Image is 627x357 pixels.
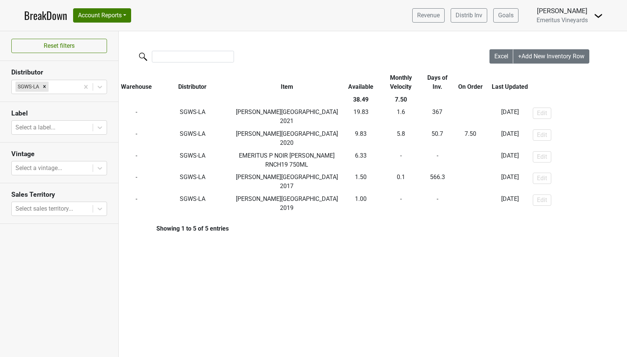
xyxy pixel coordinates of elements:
th: Warehouse: activate to sort column ascending [119,71,154,93]
td: 19.83 [343,106,379,128]
a: BreakDown [24,8,67,23]
button: Reset filters [11,39,107,53]
td: SGWS-LA [154,128,231,149]
td: [DATE] [489,149,531,171]
button: Edit [533,194,551,206]
td: - [379,149,422,171]
td: - [119,149,154,171]
span: [PERSON_NAME][GEOGRAPHIC_DATA] 2021 [236,108,338,125]
a: Goals [493,8,518,23]
td: 0.1 [379,171,422,193]
td: - [119,128,154,149]
td: [DATE] [489,193,531,214]
h3: Vintage [11,150,107,158]
td: - [119,106,154,128]
a: Revenue [412,8,445,23]
button: Edit [533,108,551,119]
td: - [119,171,154,193]
td: [DATE] [489,171,531,193]
td: 1.50 [343,171,379,193]
td: [DATE] [489,128,531,149]
td: - [452,171,489,193]
button: Excel [489,49,514,64]
span: [PERSON_NAME][GEOGRAPHIC_DATA] 2020 [236,130,338,146]
th: Available: activate to sort column ascending [343,71,379,93]
span: EMERITUS P NOIR [PERSON_NAME] RNCH19 750ML [239,152,335,168]
h3: Label [11,109,107,117]
td: - [452,193,489,214]
td: 9.83 [343,128,379,149]
button: Account Reports [73,8,131,23]
span: [PERSON_NAME][GEOGRAPHIC_DATA] 2017 [236,173,338,190]
th: 38.49 [343,93,379,106]
td: SGWS-LA [154,149,231,171]
td: - [452,128,489,149]
td: 1.00 [343,193,379,214]
td: 50.7 [422,128,452,149]
th: 7.50 [379,93,422,106]
th: Last Updated: activate to sort column ascending [489,71,531,93]
div: SGWS-LA [15,82,40,91]
div: Remove SGWS-LA [40,82,49,91]
button: +Add New Inventory Row [513,49,589,64]
button: Edit [533,173,551,184]
th: Item: activate to sort column ascending [231,71,343,93]
td: 6.33 [343,149,379,171]
span: +Add New Inventory Row [518,53,584,60]
td: - [422,193,452,214]
h3: Sales Territory [11,191,107,199]
td: 5.8 [379,128,422,149]
td: SGWS-LA [154,193,231,214]
img: Dropdown Menu [594,11,603,20]
td: - [452,106,489,128]
td: SGWS-LA [154,106,231,128]
td: - [422,149,452,171]
div: [PERSON_NAME] [537,6,588,16]
th: Days of Inv.: activate to sort column ascending [422,71,452,93]
th: On Order: activate to sort column ascending [452,71,489,93]
td: - [119,193,154,214]
td: 367 [422,106,452,128]
span: Emeritus Vineyards [537,17,588,24]
td: [DATE] [489,106,531,128]
button: Edit [533,129,551,141]
th: Monthly Velocity: activate to sort column ascending [379,71,422,93]
td: - [452,149,489,171]
a: Distrib Inv [451,8,487,23]
span: [PERSON_NAME][GEOGRAPHIC_DATA] 2019 [236,195,338,211]
th: Distributor: activate to sort column ascending [154,71,231,93]
td: 1.6 [379,106,422,128]
td: 566.3 [422,171,452,193]
span: Excel [494,53,508,60]
td: - [379,193,422,214]
h3: Distributor [11,68,107,76]
div: Showing 1 to 5 of 5 entries [119,225,229,232]
button: Edit [533,151,551,163]
td: SGWS-LA [154,171,231,193]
